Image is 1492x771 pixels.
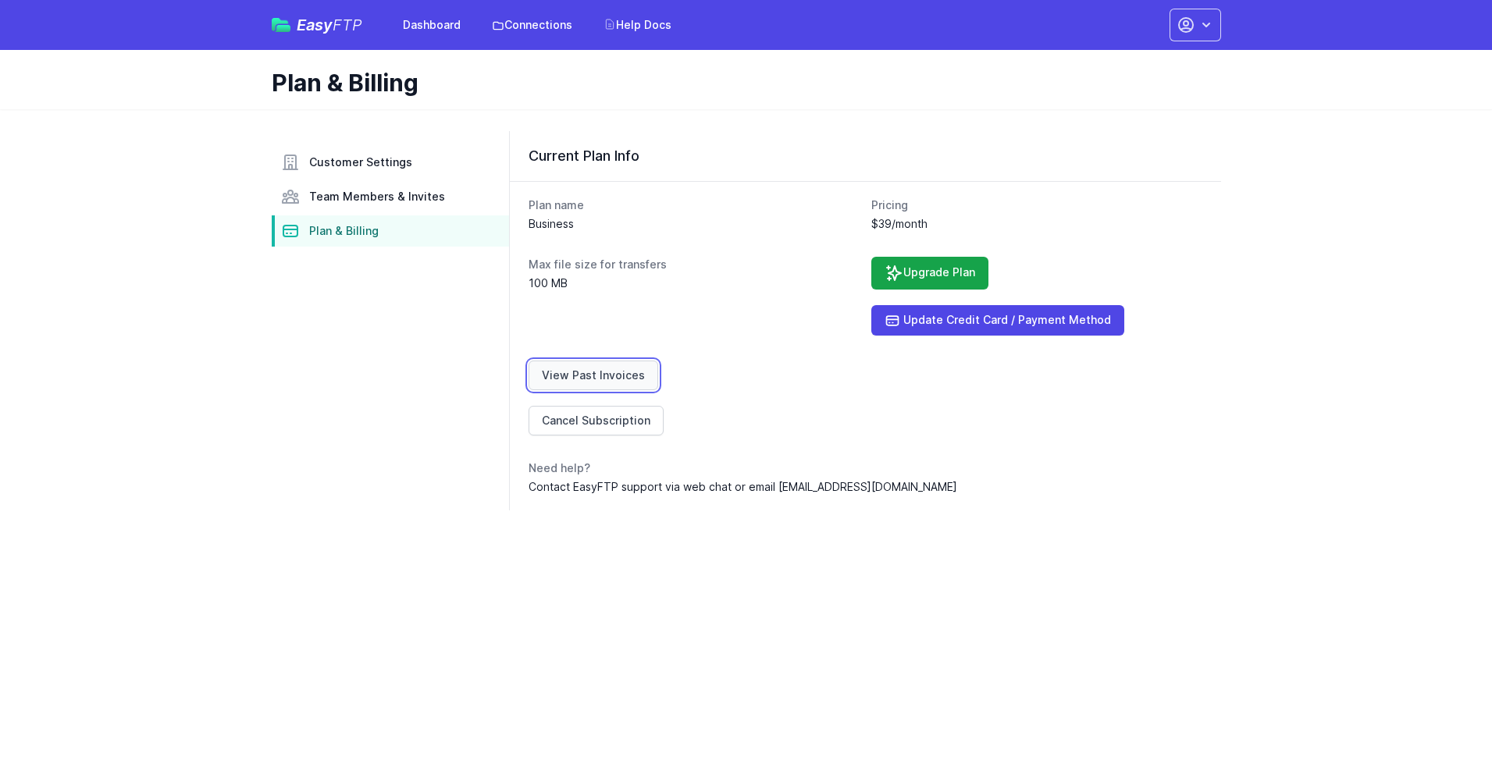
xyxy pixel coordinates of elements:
[297,17,362,33] span: Easy
[272,69,1209,97] h1: Plan & Billing
[529,216,860,232] dd: Business
[529,147,1202,165] h3: Current Plan Info
[272,147,509,178] a: Customer Settings
[272,18,290,32] img: easyftp_logo.png
[309,223,379,239] span: Plan & Billing
[272,17,362,33] a: EasyFTP
[393,11,470,39] a: Dashboard
[529,257,860,272] dt: Max file size for transfers
[482,11,582,39] a: Connections
[1414,693,1473,752] iframe: Drift Widget Chat Controller
[309,155,412,170] span: Customer Settings
[594,11,681,39] a: Help Docs
[871,197,1202,213] dt: Pricing
[871,216,1202,232] dd: $39/month
[871,257,988,290] a: Upgrade Plan
[272,215,509,247] a: Plan & Billing
[871,305,1124,336] a: Update Credit Card / Payment Method
[333,16,362,34] span: FTP
[529,460,1202,476] dt: Need help?
[529,197,860,213] dt: Plan name
[309,189,445,204] span: Team Members & Invites
[529,406,664,435] a: Cancel Subscription
[529,479,1202,495] dd: Contact EasyFTP support via web chat or email [EMAIL_ADDRESS][DOMAIN_NAME]
[272,181,509,212] a: Team Members & Invites
[529,361,658,390] a: View Past Invoices
[529,275,860,291] dd: 100 MB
